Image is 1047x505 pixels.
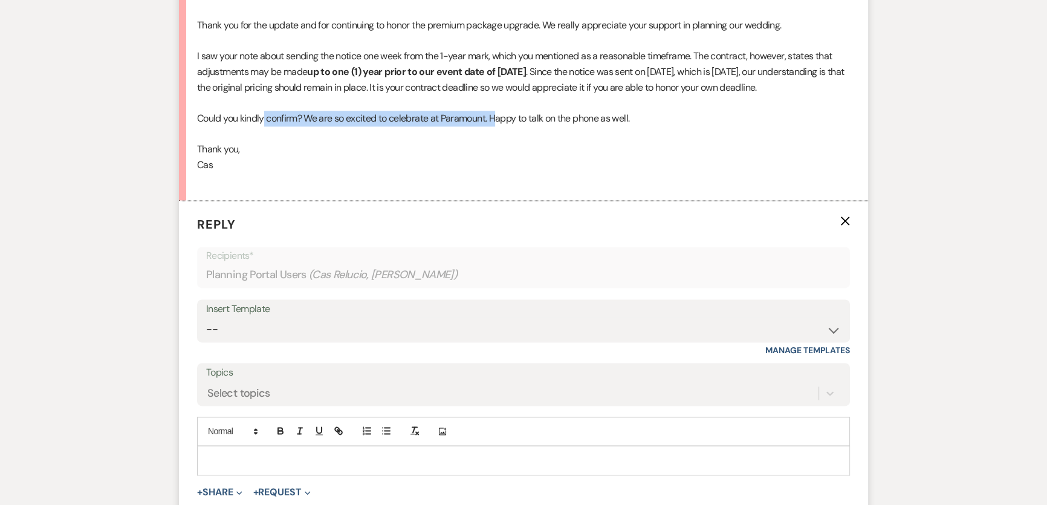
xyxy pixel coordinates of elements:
[197,48,850,95] p: I saw your note about sending the notice one week from the 1-year mark, which you mentioned as a ...
[197,487,242,497] button: Share
[206,364,841,382] label: Topics
[197,217,236,232] span: Reply
[206,248,841,264] p: Recipients*
[197,487,203,497] span: +
[253,487,259,497] span: +
[765,345,850,356] a: Manage Templates
[206,301,841,318] div: Insert Template
[197,157,850,173] p: Cas
[197,111,850,126] p: Could you kindly confirm? We are so excited to celebrate at Paramount. Happy to talk on the phone...
[253,487,311,497] button: Request
[197,18,850,33] p: Thank you for the update and for continuing to honor the premium package upgrade. We really appre...
[197,142,850,157] p: Thank you,
[309,267,458,283] span: ( Cas Relucio, [PERSON_NAME] )
[207,385,270,402] div: Select topics
[307,65,526,78] strong: up to one (1) year prior to our event date of [DATE]
[206,263,841,287] div: Planning Portal Users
